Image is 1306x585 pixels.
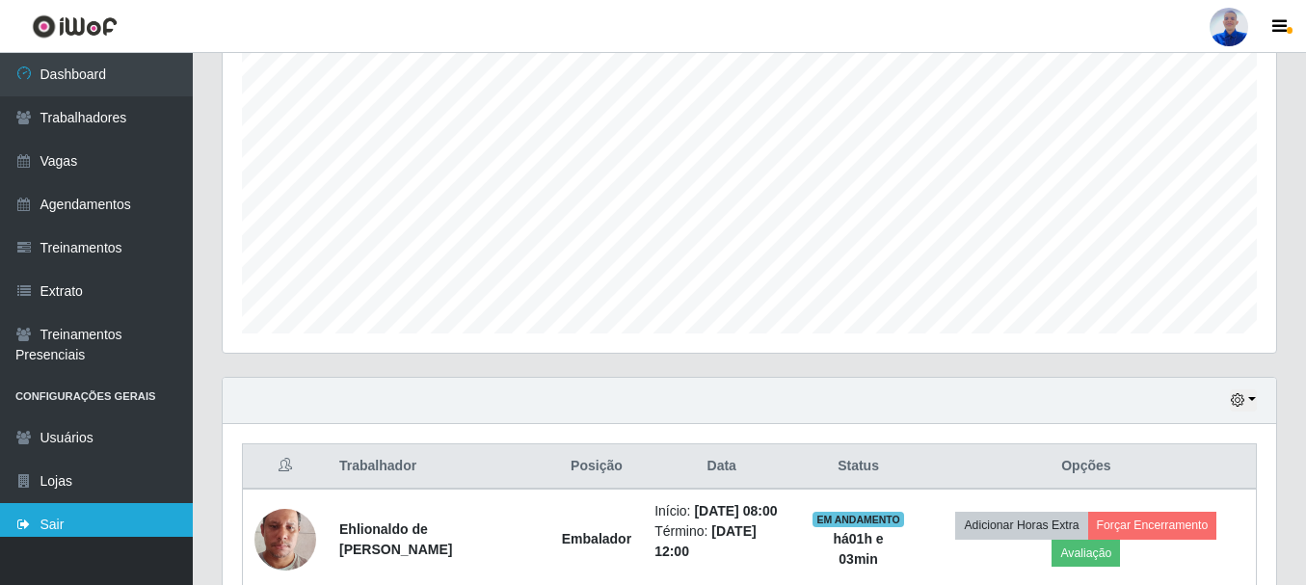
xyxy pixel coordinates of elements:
[1088,512,1217,539] button: Forçar Encerramento
[955,512,1087,539] button: Adicionar Horas Extra
[550,444,643,490] th: Posição
[562,531,631,546] strong: Embalador
[654,521,788,562] li: Término:
[917,444,1257,490] th: Opções
[654,501,788,521] li: Início:
[643,444,800,490] th: Data
[339,521,452,557] strong: Ehlionaldo de [PERSON_NAME]
[328,444,550,490] th: Trabalhador
[694,503,777,519] time: [DATE] 08:00
[1052,540,1120,567] button: Avaliação
[813,512,904,527] span: EM ANDAMENTO
[800,444,916,490] th: Status
[32,14,118,39] img: CoreUI Logo
[833,531,883,567] strong: há 01 h e 03 min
